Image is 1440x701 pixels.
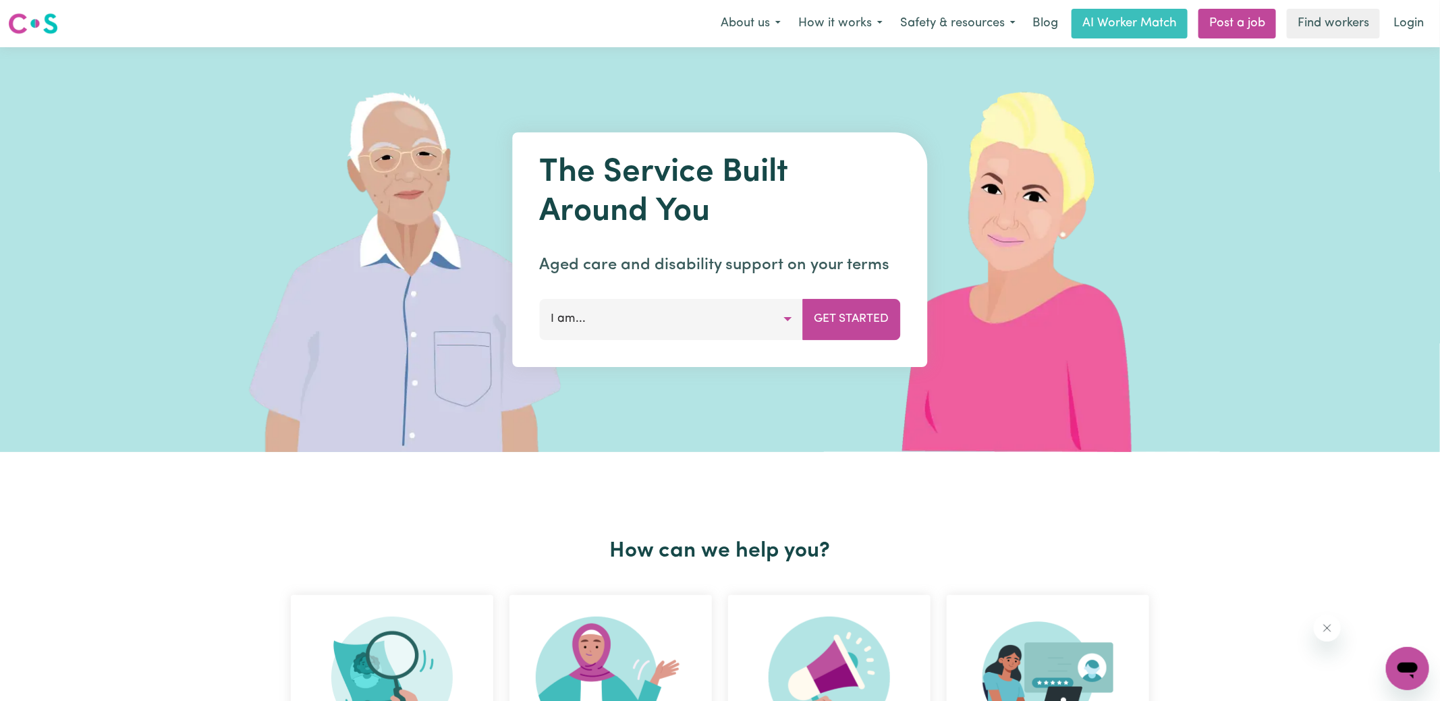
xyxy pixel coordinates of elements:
h2: How can we help you? [283,538,1157,564]
img: Careseekers logo [8,11,58,36]
a: Find workers [1287,9,1380,38]
button: About us [712,9,790,38]
a: Blog [1024,9,1066,38]
button: How it works [790,9,891,38]
button: I am... [540,299,804,339]
iframe: Close message [1314,615,1341,642]
p: Aged care and disability support on your terms [540,253,901,277]
span: Need any help? [8,9,82,20]
a: Post a job [1198,9,1276,38]
a: AI Worker Match [1072,9,1188,38]
button: Safety & resources [891,9,1024,38]
iframe: Button to launch messaging window [1386,647,1429,690]
h1: The Service Built Around You [540,154,901,231]
button: Get Started [803,299,901,339]
a: Login [1385,9,1432,38]
a: Careseekers logo [8,8,58,39]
